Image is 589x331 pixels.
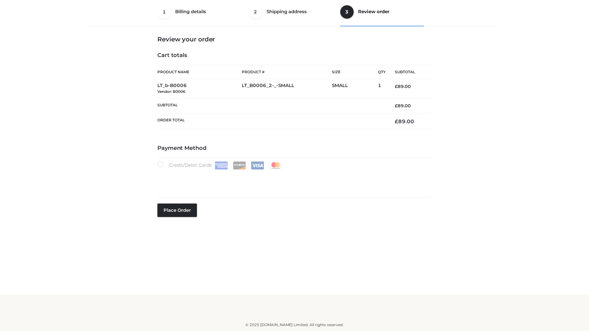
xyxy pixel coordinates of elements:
span: £ [395,103,398,108]
th: Subtotal [386,65,432,79]
bdi: 89.00 [395,118,414,124]
td: LT_b-B0006 [157,79,242,98]
div: © 2025 [DOMAIN_NAME] Limited. All rights reserved. [91,322,498,328]
th: Order Total [157,113,386,130]
bdi: 89.00 [395,103,411,108]
h3: Review your order [157,36,432,43]
th: Product Name [157,65,242,79]
td: 1 [378,79,386,98]
h4: Payment Method [157,145,432,152]
small: Vendor: B0006 [157,89,185,94]
th: Subtotal [157,98,386,113]
bdi: 89.00 [395,84,411,89]
img: Mastercard [269,162,282,169]
img: Amex [215,162,228,169]
th: Size [332,65,375,79]
img: Discover [233,162,246,169]
button: Place order [157,204,197,217]
h4: Cart totals [157,52,432,59]
th: Qty [378,65,386,79]
iframe: Secure payment input frame [156,168,430,191]
td: SMALL [332,79,378,98]
th: Product # [242,65,332,79]
label: Credit/Debit Cards [157,161,283,169]
span: £ [395,84,398,89]
img: Visa [251,162,264,169]
span: £ [395,118,398,124]
td: LT_B0006_2-_-SMALL [242,79,332,98]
